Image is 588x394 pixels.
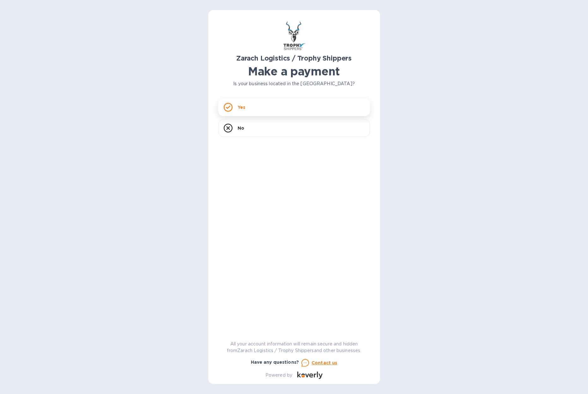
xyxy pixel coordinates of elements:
[265,372,292,379] p: Powered by
[251,360,299,365] b: Have any questions?
[218,80,370,87] p: Is your business located in the [GEOGRAPHIC_DATA]?
[238,125,244,131] p: No
[236,54,352,62] b: Zarach Logistics / Trophy Shippers
[238,104,245,110] p: Yes
[312,360,337,365] u: Contact us
[218,65,370,78] h1: Make a payment
[218,341,370,354] p: All your account information will remain secure and hidden from Zarach Logistics / Trophy Shipper...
